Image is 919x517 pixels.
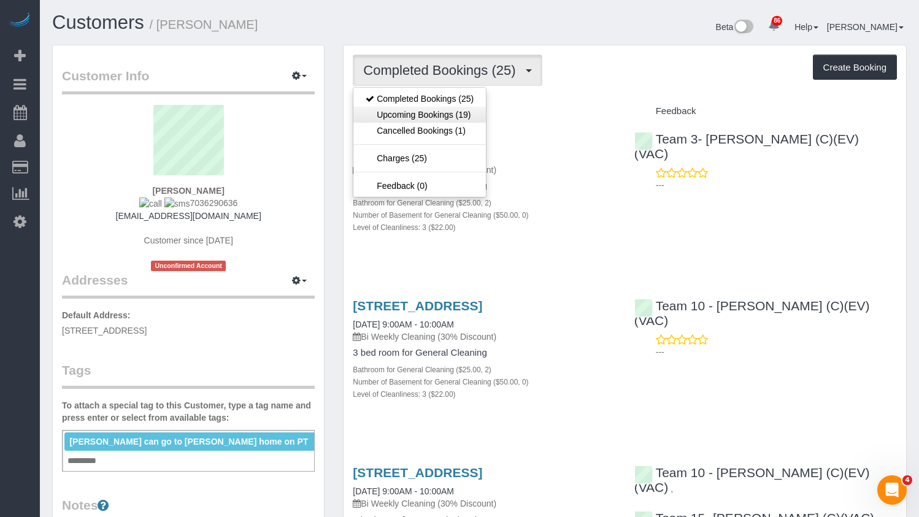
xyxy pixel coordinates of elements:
[813,55,897,80] button: Create Booking
[353,150,486,166] a: Charges (25)
[7,12,32,29] img: Automaid Logo
[62,361,315,389] legend: Tags
[353,348,615,358] h4: 3 bed room for General Cleaning
[150,18,258,31] small: / [PERSON_NAME]
[353,378,528,386] small: Number of Basement for General Cleaning ($50.00, 0)
[762,12,786,39] a: 86
[116,211,261,221] a: [EMAIL_ADDRESS][DOMAIN_NAME]
[62,67,315,94] legend: Customer Info
[794,22,818,32] a: Help
[733,20,753,36] img: New interface
[353,178,486,194] a: Feedback (0)
[353,366,491,374] small: Bathroom for General Cleaning ($25.00, 2)
[353,497,615,510] p: Bi Weekly Cleaning (30% Discount)
[827,22,904,32] a: [PERSON_NAME]
[62,326,147,335] span: [STREET_ADDRESS]
[353,123,486,139] a: Cancelled Bookings (1)
[363,63,521,78] span: Completed Bookings (25)
[634,299,870,327] a: Team 10 - [PERSON_NAME] (C)(EV)(VAC)
[139,198,237,208] span: 7036290636
[152,186,224,196] strong: [PERSON_NAME]
[671,484,673,494] span: ,
[656,179,897,191] p: ---
[62,399,315,424] label: To attach a special tag to this Customer, type a tag name and press enter or select from availabl...
[144,236,233,245] span: Customer since [DATE]
[634,106,897,117] h4: Feedback
[69,437,308,446] span: [PERSON_NAME] can go to [PERSON_NAME] home on PT
[353,91,486,107] a: Completed Bookings (25)
[353,223,455,232] small: Level of Cleanliness: 3 ($22.00)
[353,55,542,86] button: Completed Bookings (25)
[353,331,615,343] p: Bi Weekly Cleaning (30% Discount)
[52,12,144,33] a: Customers
[353,199,491,207] small: Bathroom for General Cleaning ($25.00, 2)
[62,309,131,321] label: Default Address:
[716,22,754,32] a: Beta
[772,16,782,26] span: 86
[353,299,482,313] a: [STREET_ADDRESS]
[902,475,912,485] span: 4
[164,197,190,210] img: sms
[634,465,870,494] a: Team 10 - [PERSON_NAME] (C)(EV)(VAC)
[353,465,482,480] a: [STREET_ADDRESS]
[313,437,319,447] a: ×
[353,486,454,496] a: [DATE] 9:00AM - 10:00AM
[634,132,859,161] a: Team 3- [PERSON_NAME] (C)(EV)(VAC)
[151,261,226,271] span: Unconfirmed Account
[353,390,455,399] small: Level of Cleanliness: 3 ($22.00)
[353,320,454,329] a: [DATE] 9:00AM - 10:00AM
[353,211,528,220] small: Number of Basement for General Cleaning ($50.00, 0)
[656,346,897,358] p: ---
[353,107,486,123] a: Upcoming Bookings (19)
[139,197,162,210] img: call
[877,475,907,505] iframe: Intercom live chat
